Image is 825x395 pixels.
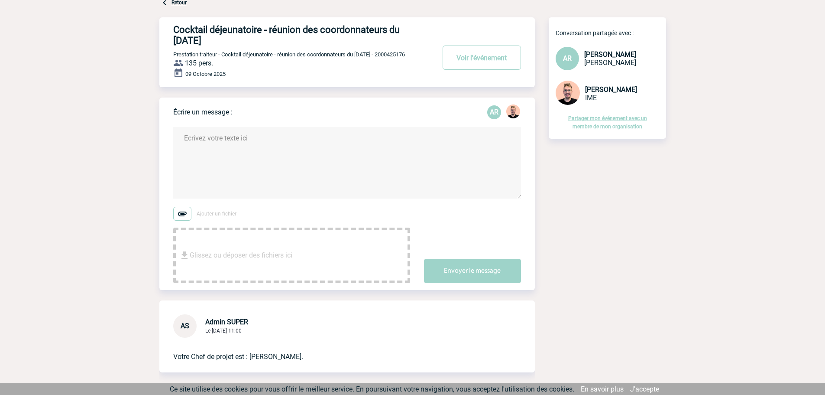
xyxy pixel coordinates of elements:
p: Votre Chef de projet est : [PERSON_NAME]. [173,338,497,362]
span: 135 pers. [185,59,213,67]
span: Admin SUPER [205,318,248,326]
a: Partager mon événement avec un membre de mon organisation [568,115,647,130]
a: J'accepte [630,385,659,393]
button: Envoyer le message [424,259,521,283]
span: Glissez ou déposer des fichiers ici [190,234,292,277]
span: AS [181,322,189,330]
img: 129741-1.png [556,81,580,105]
span: IME [585,94,597,102]
p: AR [487,105,501,119]
span: Ajouter un fichier [197,211,236,217]
span: [PERSON_NAME] [584,59,636,67]
span: AR [563,54,572,62]
a: En savoir plus [581,385,624,393]
span: Prestation traiteur - Cocktail déjeunatoire - réunion des coordonnateurs du [DATE] - 2000425176 [173,51,405,58]
img: 129741-1.png [506,104,520,118]
span: [PERSON_NAME] [585,85,637,94]
button: Voir l'événement [443,46,521,70]
span: Le [DATE] 11:00 [205,328,242,334]
div: Aurore ROSENPIK [487,105,501,119]
img: file_download.svg [179,250,190,261]
p: Conversation partagée avec : [556,29,666,36]
div: Stefan MILADINOVIC [506,104,520,120]
span: 09 Octobre 2025 [185,71,226,77]
h4: Cocktail déjeunatoire - réunion des coordonnateurs du [DATE] [173,24,409,46]
span: Ce site utilise des cookies pour vous offrir le meilleur service. En poursuivant votre navigation... [170,385,574,393]
p: Écrire un message : [173,108,233,116]
span: [PERSON_NAME] [584,50,636,59]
